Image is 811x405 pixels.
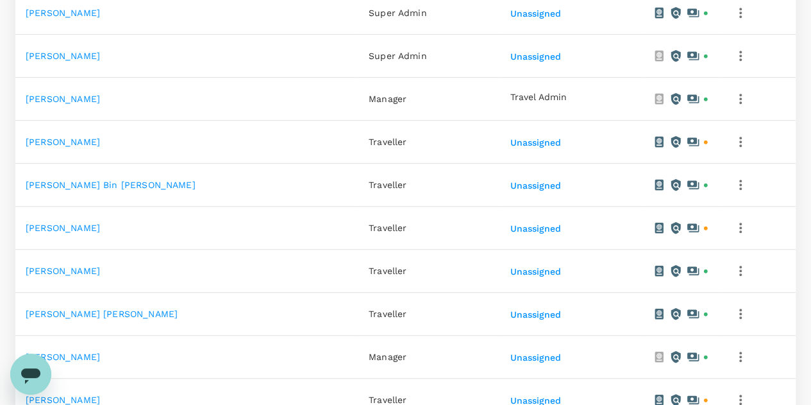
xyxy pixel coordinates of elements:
span: Traveller [369,223,406,233]
span: Traveller [369,395,406,405]
a: [PERSON_NAME] [26,8,100,18]
a: [PERSON_NAME] [26,352,100,362]
button: Unassigned [510,353,564,363]
span: Traveller [369,137,406,147]
span: Traveller [369,309,406,319]
a: [PERSON_NAME] [26,51,100,61]
button: Unassigned [510,52,564,62]
span: Super Admin [369,51,427,61]
button: Travel Admin [510,92,567,103]
a: [PERSON_NAME] [PERSON_NAME] [26,309,178,319]
button: Unassigned [510,267,564,277]
a: [PERSON_NAME] Bin [PERSON_NAME] [26,180,196,190]
button: Unassigned [510,224,564,234]
button: Unassigned [510,310,564,320]
a: [PERSON_NAME] [26,266,100,276]
button: Unassigned [510,9,564,19]
span: Manager [369,94,406,104]
span: Traveller [369,180,406,190]
span: Manager [369,352,406,362]
a: [PERSON_NAME] [26,94,100,104]
span: Super Admin [369,8,427,18]
a: [PERSON_NAME] [26,137,100,147]
a: [PERSON_NAME] [26,223,100,233]
button: Unassigned [510,181,564,191]
iframe: Button to launch messaging window [10,354,51,395]
a: [PERSON_NAME] [26,395,100,405]
span: Traveller [369,266,406,276]
button: Unassigned [510,138,564,148]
